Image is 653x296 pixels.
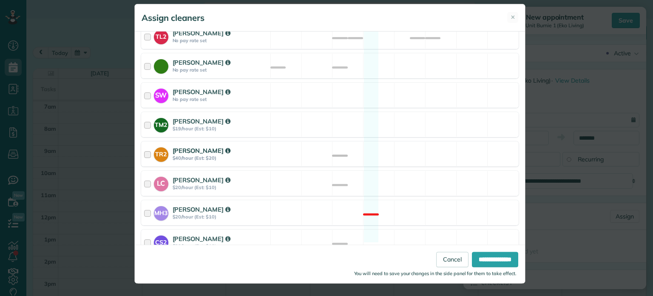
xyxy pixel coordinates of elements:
strong: No pay rate set [173,96,268,102]
strong: No pay rate set [173,37,268,43]
strong: $40/hour (Est: $20) [173,155,268,161]
strong: [PERSON_NAME] [173,205,230,213]
strong: $19/hour (Est: $10) [173,126,268,132]
strong: No pay rate set [173,67,268,73]
strong: $20/hour (Est: $10) [173,184,268,190]
strong: MH3 [154,206,168,218]
a: Cancel [436,252,468,267]
strong: [PERSON_NAME] [173,117,230,125]
span: ✕ [511,13,515,21]
strong: [PERSON_NAME] [173,235,230,243]
strong: TR2 [154,147,168,159]
strong: CS2 [154,236,168,247]
strong: TL2 [154,30,168,41]
strong: SW [154,89,168,101]
strong: TM2 [154,118,168,129]
strong: $20/hour (Est: $10) [173,243,268,249]
strong: [PERSON_NAME] [173,88,230,96]
small: You will need to save your changes in the side panel for them to take effect. [354,271,517,277]
h5: Assign cleaners [142,12,204,24]
strong: $20/hour (Est: $10) [173,214,268,220]
strong: [PERSON_NAME] [173,176,230,184]
strong: LC [154,177,168,189]
strong: [PERSON_NAME] [173,147,230,155]
strong: [PERSON_NAME] [173,29,230,37]
strong: [PERSON_NAME] [173,58,230,66]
